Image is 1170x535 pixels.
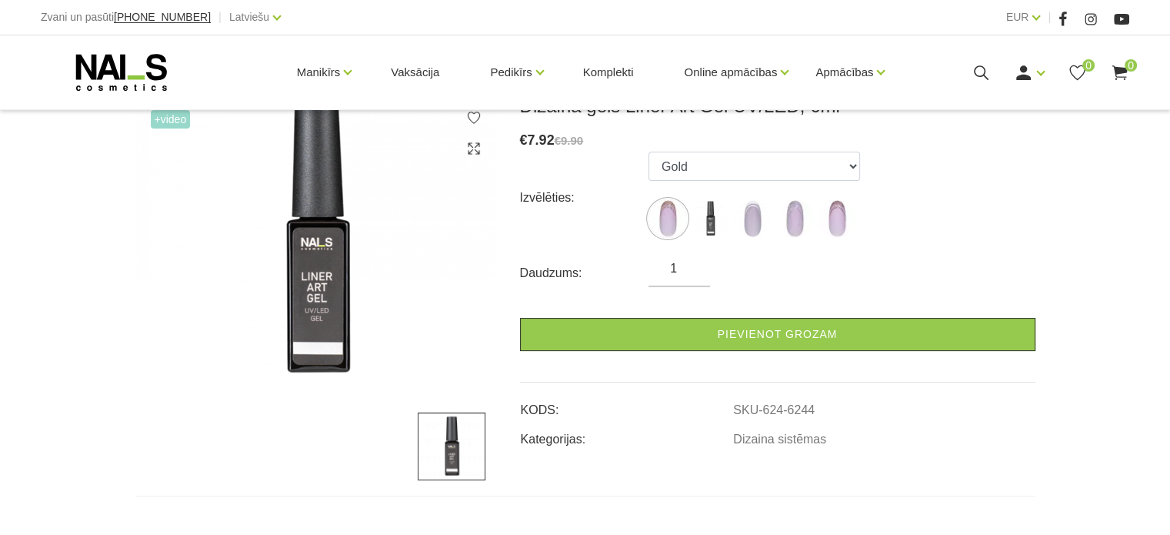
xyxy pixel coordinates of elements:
img: ... [818,199,856,238]
span: 0 [1125,59,1137,72]
span: € [520,132,528,148]
td: KODS: [520,390,733,420]
a: Komplekti [571,35,646,109]
s: €9.90 [555,134,584,147]
div: Zvani un pasūti [41,8,211,27]
a: Pedikīrs [490,42,532,103]
img: ... [775,199,814,238]
td: Kategorijas: [520,420,733,449]
span: | [218,8,222,27]
img: ... [648,199,687,238]
a: Dizaina sistēmas [733,433,826,446]
img: ... [418,413,485,480]
img: ... [691,199,729,238]
a: Pievienot grozam [520,318,1035,351]
img: ... [135,95,497,390]
a: Online apmācības [684,42,777,103]
a: Manikīrs [297,42,341,103]
a: 0 [1110,63,1129,82]
a: Latviešu [229,8,269,26]
span: +Video [151,110,191,129]
span: [PHONE_NUMBER] [114,11,211,23]
div: Daudzums: [520,261,649,286]
span: 7.92 [528,132,555,148]
a: EUR [1006,8,1029,26]
a: [PHONE_NUMBER] [114,12,211,23]
span: 0 [1082,59,1095,72]
div: Izvēlēties: [520,186,649,210]
img: ... [733,199,772,238]
a: Vaksācija [378,35,452,109]
a: SKU-624-6244 [733,403,815,417]
a: Apmācības [815,42,873,103]
span: | [1048,8,1051,27]
a: 0 [1068,63,1087,82]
